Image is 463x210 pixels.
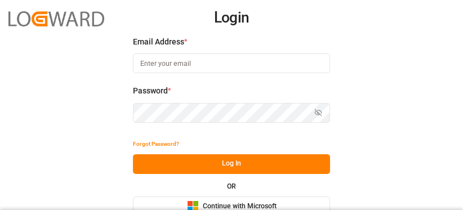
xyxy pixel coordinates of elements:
[133,135,179,154] button: Forgot Password?
[133,53,330,73] input: Enter your email
[133,85,168,97] span: Password
[133,154,330,174] button: Log In
[8,11,104,26] img: Logward_new_orange.png
[227,183,236,190] small: OR
[133,36,184,48] span: Email Address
